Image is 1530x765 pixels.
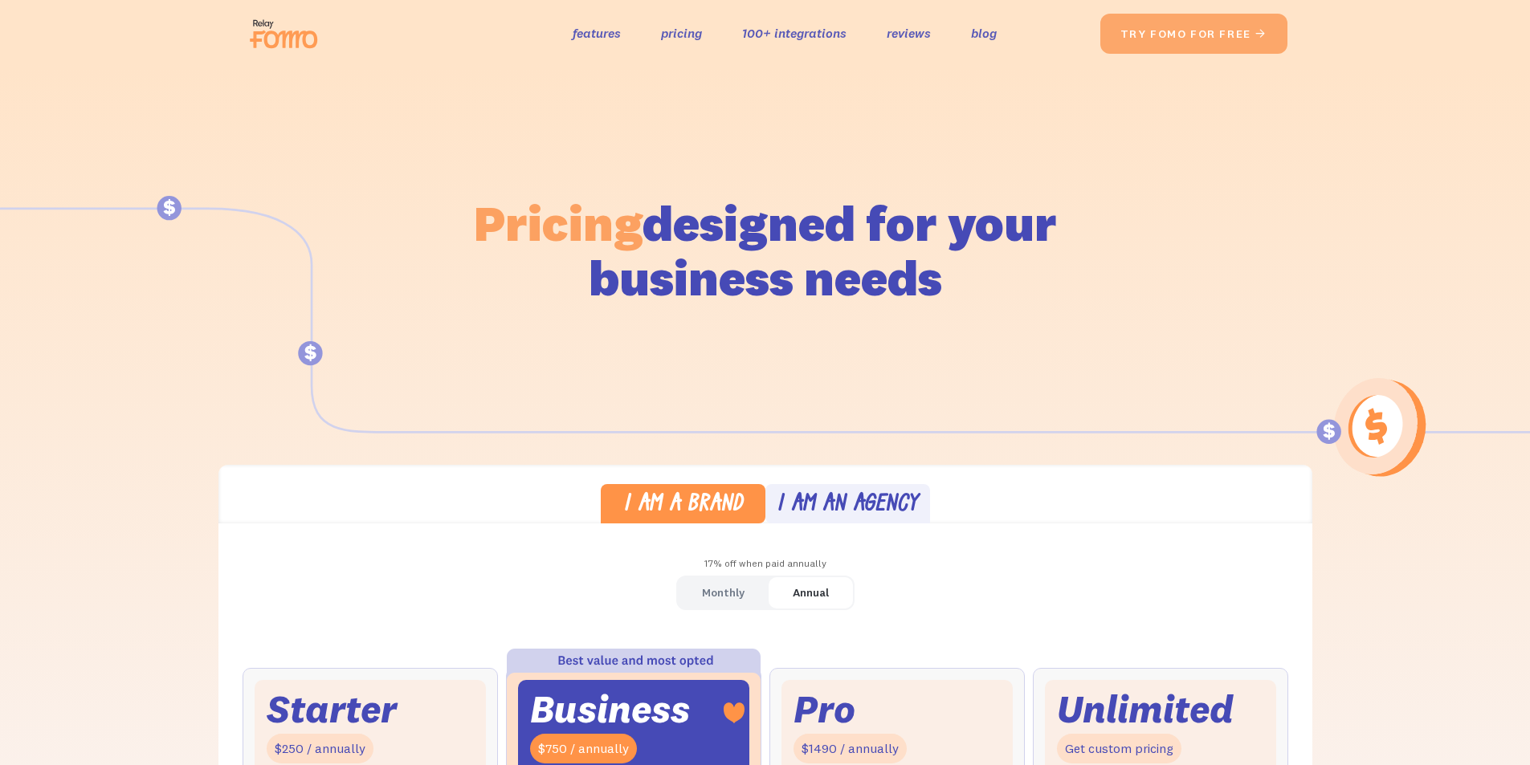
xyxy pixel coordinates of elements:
a: 100+ integrations [742,22,847,45]
a: reviews [887,22,931,45]
div: Starter [267,692,397,726]
span:  [1255,26,1267,41]
a: pricing [661,22,702,45]
div: I am a brand [623,494,743,517]
div: 17% off when paid annually [218,552,1312,576]
a: features [573,22,621,45]
div: $250 / annually [267,734,373,763]
div: Pro [794,692,855,726]
span: Pricing [474,192,643,254]
div: $750 / annually [530,734,637,763]
div: Unlimited [1057,692,1234,726]
div: Get custom pricing [1057,734,1181,763]
div: Monthly [702,581,745,604]
a: blog [971,22,997,45]
div: Business [530,692,690,726]
h1: designed for your business needs [473,196,1058,305]
a: try fomo for free [1100,14,1287,54]
div: $1490 / annually [794,734,907,763]
div: I am an agency [777,494,918,517]
div: Annual [793,581,829,604]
